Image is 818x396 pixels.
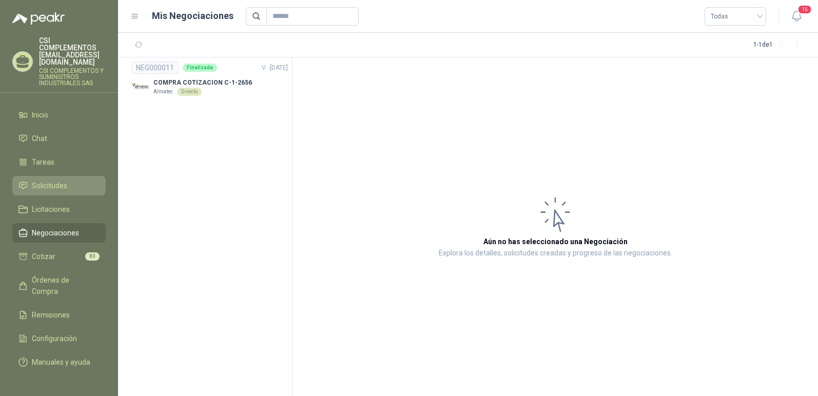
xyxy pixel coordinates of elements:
a: Tareas [12,152,106,172]
div: NEG000011 [131,62,179,74]
span: V. - [DATE] [262,64,288,71]
span: Licitaciones [32,204,70,215]
span: Remisiones [32,309,70,321]
span: Órdenes de Compra [32,274,96,297]
a: Manuales y ayuda [12,352,106,372]
p: Almatec [153,88,173,96]
span: 15 [797,5,812,14]
a: Solicitudes [12,176,106,195]
h3: Aún no has seleccionado una Negociación [483,236,628,247]
a: NEG000011FinalizadaV. -[DATE] Company LogoCOMPRA COTIZACION C-1-2656AlmatecDirecto [131,62,288,96]
span: Manuales y ayuda [32,357,90,368]
p: COMPRA COTIZACION C-1-2656 [153,78,252,88]
p: Explora los detalles, solicitudes creadas y progreso de las negociaciones. [439,247,672,260]
button: 15 [787,7,806,26]
span: Solicitudes [32,180,67,191]
h1: Mis Negociaciones [152,9,233,23]
a: Negociaciones [12,223,106,243]
img: Logo peakr [12,12,65,25]
div: Finalizada [183,64,217,72]
a: Remisiones [12,305,106,325]
span: 83 [85,252,100,261]
a: Órdenes de Compra [12,270,106,301]
span: Todas [711,9,760,24]
p: CSI COMPLEMENTOS [EMAIL_ADDRESS][DOMAIN_NAME] [39,37,106,66]
a: Chat [12,129,106,148]
a: Configuración [12,329,106,348]
img: Company Logo [131,78,149,96]
span: Cotizar [32,251,55,262]
span: Tareas [32,156,54,168]
div: 1 - 1 de 1 [753,37,806,53]
a: Cotizar83 [12,247,106,266]
span: Inicio [32,109,48,121]
a: Inicio [12,105,106,125]
a: Licitaciones [12,200,106,219]
span: Chat [32,133,47,144]
div: Directo [177,88,202,96]
p: CSI COMPLEMENTOS Y SUMINISTROS INDUSTRIALES SAS [39,68,106,86]
span: Configuración [32,333,77,344]
span: Negociaciones [32,227,79,239]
